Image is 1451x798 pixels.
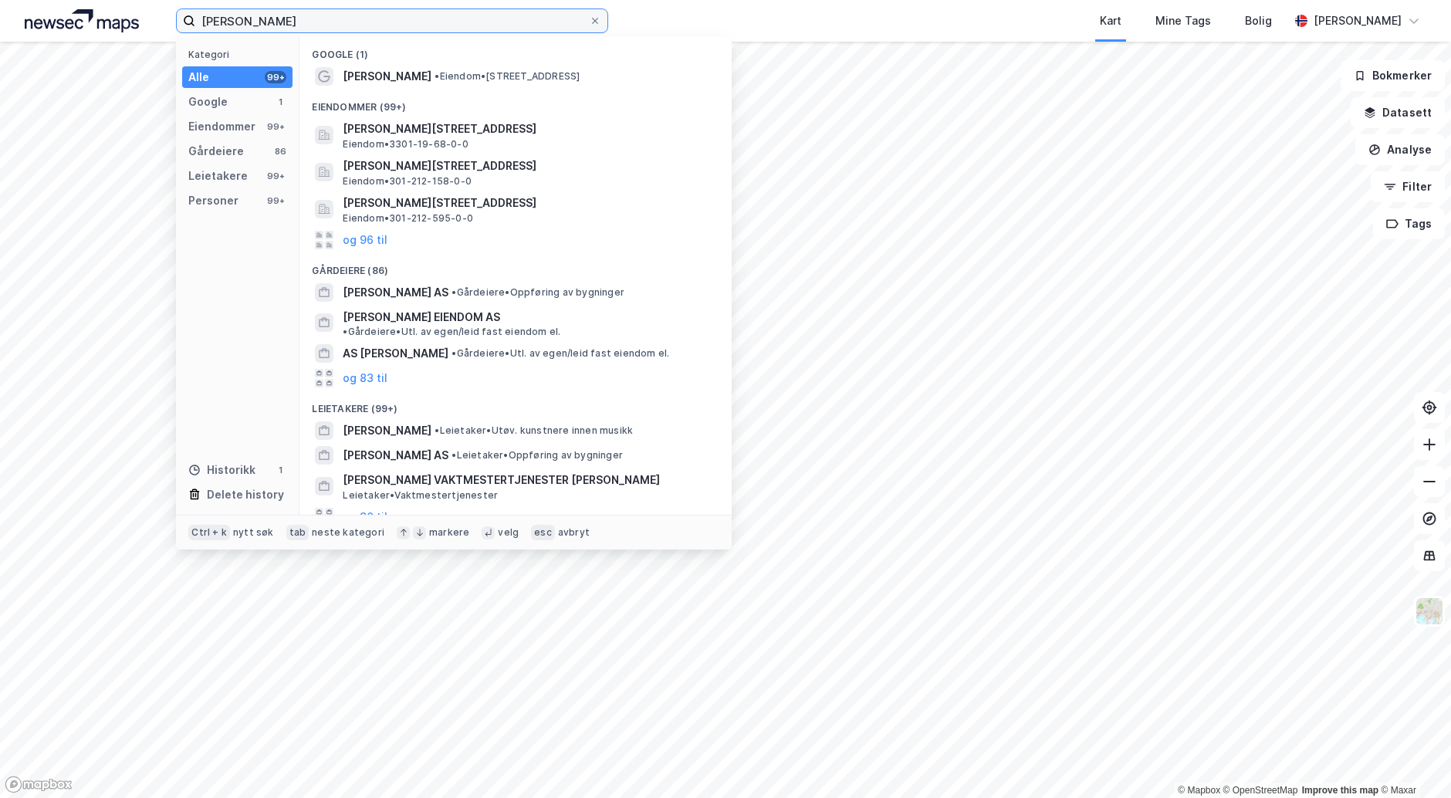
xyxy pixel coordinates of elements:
[452,347,669,360] span: Gårdeiere • Utl. av egen/leid fast eiendom el.
[274,464,286,476] div: 1
[1302,785,1378,796] a: Improve this map
[452,449,456,461] span: •
[343,175,472,188] span: Eiendom • 301-212-158-0-0
[498,526,519,539] div: velg
[343,471,713,489] span: [PERSON_NAME] VAKTMESTERTJENESTER [PERSON_NAME]
[1355,134,1445,165] button: Analyse
[274,96,286,108] div: 1
[343,283,448,302] span: [PERSON_NAME] AS
[188,93,228,111] div: Google
[188,525,230,540] div: Ctrl + k
[265,170,286,182] div: 99+
[233,526,274,539] div: nytt søk
[343,326,560,338] span: Gårdeiere • Utl. av egen/leid fast eiendom el.
[188,49,293,60] div: Kategori
[1155,12,1211,30] div: Mine Tags
[1351,97,1445,128] button: Datasett
[1374,724,1451,798] div: Kontrollprogram for chat
[195,9,589,32] input: Søk på adresse, matrikkel, gårdeiere, leietakere eller personer
[188,167,248,185] div: Leietakere
[429,526,469,539] div: markere
[343,194,713,212] span: [PERSON_NAME][STREET_ADDRESS]
[343,369,387,387] button: og 83 til
[1314,12,1402,30] div: [PERSON_NAME]
[312,526,384,539] div: neste kategori
[343,446,448,465] span: [PERSON_NAME] AS
[343,421,431,440] span: [PERSON_NAME]
[1178,785,1220,796] a: Mapbox
[265,71,286,83] div: 99+
[343,308,500,326] span: [PERSON_NAME] EIENDOM AS
[299,89,732,117] div: Eiendommer (99+)
[452,286,624,299] span: Gårdeiere • Oppføring av bygninger
[299,391,732,418] div: Leietakere (99+)
[274,145,286,157] div: 86
[265,194,286,207] div: 99+
[343,344,448,363] span: AS [PERSON_NAME]
[343,120,713,138] span: [PERSON_NAME][STREET_ADDRESS]
[188,68,209,86] div: Alle
[299,36,732,64] div: Google (1)
[343,489,498,502] span: Leietaker • Vaktmestertjenester
[531,525,555,540] div: esc
[188,142,244,161] div: Gårdeiere
[452,347,456,359] span: •
[1245,12,1272,30] div: Bolig
[435,70,439,82] span: •
[343,157,713,175] span: [PERSON_NAME][STREET_ADDRESS]
[188,191,238,210] div: Personer
[1374,724,1451,798] iframe: Chat Widget
[343,326,347,337] span: •
[558,526,590,539] div: avbryt
[5,776,73,793] a: Mapbox homepage
[1371,171,1445,202] button: Filter
[343,212,473,225] span: Eiendom • 301-212-595-0-0
[265,120,286,133] div: 99+
[207,485,284,504] div: Delete history
[25,9,139,32] img: logo.a4113a55bc3d86da70a041830d287a7e.svg
[343,67,431,86] span: [PERSON_NAME]
[343,138,468,150] span: Eiendom • 3301-19-68-0-0
[1100,12,1121,30] div: Kart
[452,449,623,462] span: Leietaker • Oppføring av bygninger
[1373,208,1445,239] button: Tags
[435,70,580,83] span: Eiendom • [STREET_ADDRESS]
[1341,60,1445,91] button: Bokmerker
[452,286,456,298] span: •
[1223,785,1298,796] a: OpenStreetMap
[188,117,255,136] div: Eiendommer
[343,508,387,526] button: og 96 til
[343,231,387,249] button: og 96 til
[286,525,309,540] div: tab
[188,461,255,479] div: Historikk
[299,252,732,280] div: Gårdeiere (86)
[435,424,439,436] span: •
[1415,597,1444,626] img: Z
[435,424,633,437] span: Leietaker • Utøv. kunstnere innen musikk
